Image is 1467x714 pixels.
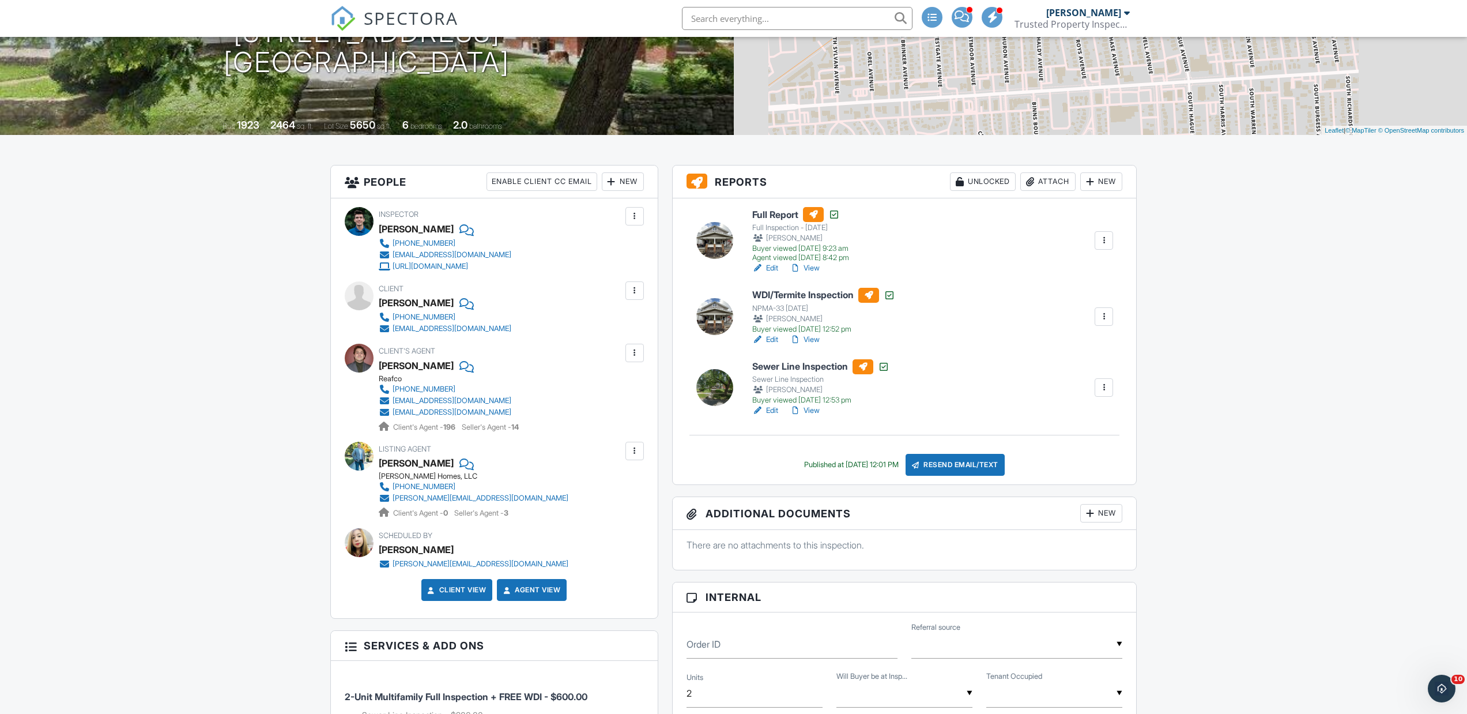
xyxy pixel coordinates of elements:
[790,405,820,416] a: View
[393,559,568,569] div: [PERSON_NAME][EMAIL_ADDRESS][DOMAIN_NAME]
[752,359,889,405] a: Sewer Line Inspection Sewer Line Inspection [PERSON_NAME] Buyer viewed [DATE] 12:53 pm
[673,583,1137,612] h3: Internal
[379,481,568,493] a: [PHONE_NUMBER]
[379,384,511,395] a: [PHONE_NUMBER]
[790,262,820,274] a: View
[950,172,1016,191] div: Unlocked
[487,172,597,191] div: Enable Client CC Email
[602,172,644,191] div: New
[393,324,511,333] div: [EMAIL_ADDRESS][DOMAIN_NAME]
[752,207,849,262] a: Full Report Full Inspection - [DATE] [PERSON_NAME] Buyer viewed [DATE] 9:23 am Agent viewed [DATE...
[379,541,454,558] div: [PERSON_NAME]
[673,166,1137,198] h3: Reports
[393,408,511,417] div: [EMAIL_ADDRESS][DOMAIN_NAME]
[379,238,511,249] a: [PHONE_NUMBER]
[454,509,508,517] span: Seller's Agent -
[350,119,375,131] div: 5650
[393,509,450,517] span: Client's Agent -
[752,288,895,334] a: WDI/Termite Inspection NPMA-33 [DATE] [PERSON_NAME] Buyer viewed [DATE] 12:52 pm
[393,250,511,260] div: [EMAIL_ADDRESS][DOMAIN_NAME]
[752,384,889,396] div: [PERSON_NAME]
[379,558,568,570] a: [PERSON_NAME][EMAIL_ADDRESS][DOMAIN_NAME]
[752,359,889,374] h6: Sewer Line Inspection
[462,423,519,431] span: Seller's Agent -
[1322,126,1467,136] div: |
[379,374,521,384] div: Reafco
[752,313,895,325] div: [PERSON_NAME]
[836,671,907,682] label: Will Buyer be at Inspection
[1451,675,1465,684] span: 10
[1080,504,1122,523] div: New
[425,584,487,596] a: Client View
[379,454,454,472] a: [PERSON_NAME]
[379,294,454,311] div: [PERSON_NAME]
[393,313,455,322] div: [PHONE_NUMBER]
[752,304,895,313] div: NPMA-33 [DATE]
[224,17,510,78] h1: [STREET_ADDRESS] [GEOGRAPHIC_DATA]
[443,423,455,431] strong: 196
[379,210,418,219] span: Inspector
[752,232,849,244] div: [PERSON_NAME]
[393,385,455,394] div: [PHONE_NUMBER]
[410,122,442,130] span: bedrooms
[402,119,409,131] div: 6
[345,691,587,702] span: 2-Unit Multifamily Full Inspection + FREE WDI - $600.00
[501,584,560,596] a: Agent View
[752,288,895,303] h6: WDI/Termite Inspection
[752,223,849,232] div: Full Inspection - [DATE]
[222,122,235,130] span: Built
[330,16,458,40] a: SPECTORA
[752,405,778,416] a: Edit
[379,493,568,504] a: [PERSON_NAME][EMAIL_ADDRESS][DOMAIN_NAME]
[379,357,454,374] a: [PERSON_NAME]
[393,396,511,405] div: [EMAIL_ADDRESS][DOMAIN_NAME]
[469,122,502,130] span: bathrooms
[379,220,454,238] div: [PERSON_NAME]
[453,119,467,131] div: 2.0
[330,6,356,31] img: The Best Home Inspection Software - Spectora
[237,119,259,131] div: 1923
[752,253,849,262] div: Agent viewed [DATE] 8:42 pm
[393,482,455,491] div: [PHONE_NUMBER]
[379,311,511,323] a: [PHONE_NUMBER]
[443,509,448,517] strong: 0
[752,375,889,384] div: Sewer Line Inspection
[379,323,511,335] a: [EMAIL_ADDRESS][DOMAIN_NAME]
[379,249,511,261] a: [EMAIL_ADDRESS][DOMAIN_NAME]
[331,631,658,661] h3: Services & Add ons
[393,423,457,431] span: Client's Agent -
[377,122,391,130] span: sq.ft.
[393,494,568,503] div: [PERSON_NAME][EMAIL_ADDRESS][DOMAIN_NAME]
[752,325,895,334] div: Buyer viewed [DATE] 12:52 pm
[906,454,1005,476] div: Resend Email/Text
[379,445,431,453] span: Listing Agent
[331,166,658,198] h3: People
[687,672,703,682] label: Units
[379,347,435,355] span: Client's Agent
[752,396,889,405] div: Buyer viewed [DATE] 12:53 pm
[379,284,403,293] span: Client
[324,122,348,130] span: Lot Size
[270,119,295,131] div: 2464
[379,261,511,272] a: [URL][DOMAIN_NAME]
[682,7,912,30] input: Search everything...
[393,262,468,271] div: [URL][DOMAIN_NAME]
[511,423,519,431] strong: 14
[752,334,778,345] a: Edit
[379,407,511,418] a: [EMAIL_ADDRESS][DOMAIN_NAME]
[1428,675,1455,702] iframe: Intercom live chat
[752,207,849,222] h6: Full Report
[504,509,508,517] strong: 3
[1345,127,1377,134] a: © MapTiler
[687,539,1123,551] p: There are no attachments to this inspection.
[364,6,458,30] span: SPECTORA
[986,671,1042,682] label: Tenant Occupied
[1015,18,1130,30] div: Trusted Property Inspections, LLC
[1020,172,1076,191] div: Attach
[752,244,849,253] div: Buyer viewed [DATE] 9:23 am
[297,122,313,130] span: sq. ft.
[687,679,823,708] input: Units
[1080,172,1122,191] div: New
